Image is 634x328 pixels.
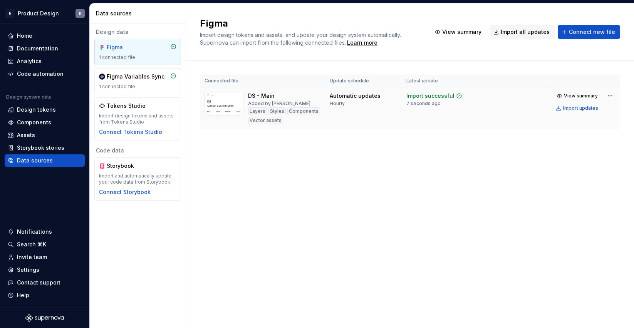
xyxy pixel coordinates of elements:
[17,119,51,126] div: Components
[431,25,486,39] button: View summary
[558,25,620,39] button: Connect new file
[5,104,85,116] a: Design tokens
[346,40,379,46] span: .
[107,162,144,170] div: Storybook
[5,55,85,67] a: Analytics
[94,28,181,36] div: Design data
[5,42,85,55] a: Documentation
[406,100,441,107] div: 7 seconds ago
[2,5,88,22] button: NProduct DesignK
[553,90,602,101] button: View summary
[94,157,181,201] a: StorybookImport and automatically update your code data from Storybook.Connect Storybook
[5,9,15,18] div: N
[99,84,176,90] div: 1 connected file
[330,100,345,107] div: Hourly
[107,73,164,80] div: Figma Variables Sync
[442,28,481,36] span: View summary
[94,68,181,94] a: Figma Variables Sync1 connected file
[94,97,181,141] a: Tokens StudioImport design tokens and assets from Tokens StudioConnect Tokens Studio
[5,154,85,167] a: Data sources
[490,25,555,39] button: Import all updates
[17,279,60,286] div: Contact support
[287,107,320,115] div: Components
[17,144,64,152] div: Storybook stories
[268,107,286,115] div: Styles
[99,113,176,125] div: Import design tokens and assets from Tokens Studio
[99,188,151,196] button: Connect Storybook
[248,117,283,124] div: Vector assets
[17,228,52,236] div: Notifications
[5,142,85,154] a: Storybook stories
[17,266,39,274] div: Settings
[79,10,82,17] div: K
[5,289,85,301] button: Help
[17,253,47,261] div: Invite team
[17,291,29,299] div: Help
[25,314,64,322] svg: Supernova Logo
[107,102,146,110] div: Tokens Studio
[99,173,176,185] div: Import and automatically update your code data from Storybook.
[406,92,455,100] div: Import successful
[200,32,403,46] span: Import design tokens and assets, and update your design system automatically. Supernova can impor...
[5,30,85,42] a: Home
[17,70,64,78] div: Code automation
[402,75,481,87] th: Latest update
[569,28,615,36] span: Connect new file
[5,276,85,289] button: Contact support
[5,68,85,80] a: Code automation
[5,129,85,141] a: Assets
[200,17,422,30] h2: Figma
[248,107,267,115] div: Layers
[5,264,85,276] a: Settings
[563,105,598,111] div: Import updates
[99,128,162,136] button: Connect Tokens Studio
[248,92,275,100] div: DS - Main
[200,75,325,87] th: Connected file
[325,75,402,87] th: Update schedule
[17,157,53,164] div: Data sources
[248,100,310,107] div: Added by [PERSON_NAME]
[17,241,46,248] div: Search ⌘K
[6,94,52,100] div: Design system data
[564,93,598,99] span: View summary
[5,238,85,251] button: Search ⌘K
[17,45,58,52] div: Documentation
[17,106,56,114] div: Design tokens
[553,103,602,114] button: Import updates
[347,39,377,47] a: Learn more
[107,44,144,51] div: Figma
[96,10,183,17] div: Data sources
[17,131,35,139] div: Assets
[5,226,85,238] button: Notifications
[17,57,42,65] div: Analytics
[501,28,550,36] span: Import all updates
[17,32,32,40] div: Home
[5,116,85,129] a: Components
[5,251,85,263] a: Invite team
[94,39,181,65] a: Figma1 connected file
[330,92,381,100] div: Automatic updates
[94,147,181,154] div: Code data
[18,10,59,17] div: Product Design
[99,54,176,60] div: 1 connected file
